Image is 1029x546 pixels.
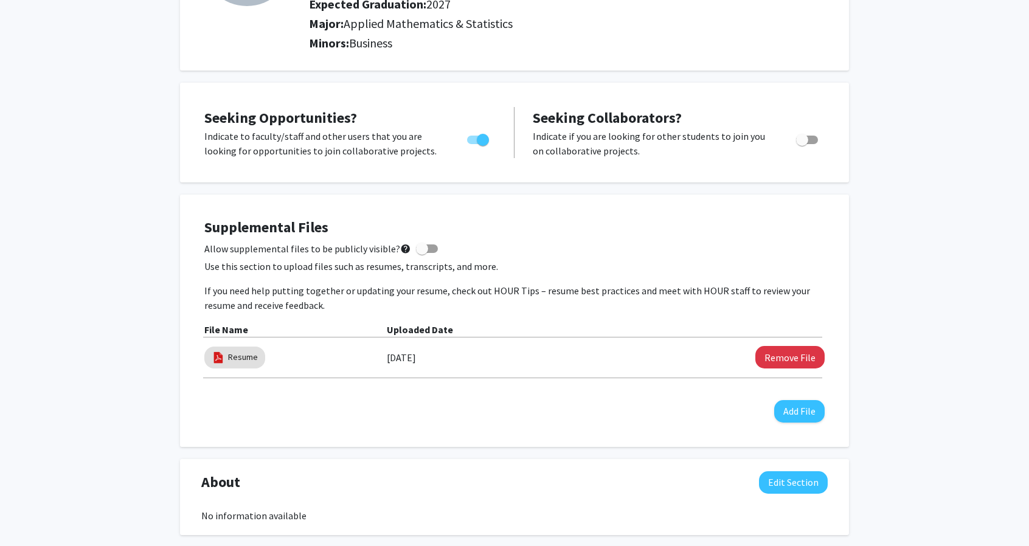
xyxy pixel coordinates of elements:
[228,351,258,364] a: Resume
[204,283,825,313] p: If you need help putting together or updating your resume, check out HOUR Tips – resume best prac...
[309,36,828,50] h2: Minors:
[201,508,828,523] div: No information available
[791,129,825,147] div: Toggle
[9,491,52,537] iframe: Chat
[204,323,248,336] b: File Name
[755,346,825,368] button: Remove Resume File
[204,241,411,256] span: Allow supplemental files to be publicly visible?
[533,108,682,127] span: Seeking Collaborators?
[387,347,416,368] label: [DATE]
[462,129,496,147] div: Toggle
[400,241,411,256] mat-icon: help
[759,471,828,494] button: Edit About
[204,129,444,158] p: Indicate to faculty/staff and other users that you are looking for opportunities to join collabor...
[344,16,513,31] span: Applied Mathematics & Statistics
[533,129,773,158] p: Indicate if you are looking for other students to join you on collaborative projects.
[204,219,825,237] h4: Supplemental Files
[204,259,825,274] p: Use this section to upload files such as resumes, transcripts, and more.
[349,35,392,50] span: Business
[204,108,357,127] span: Seeking Opportunities?
[212,351,225,364] img: pdf_icon.png
[774,400,825,423] button: Add File
[387,323,453,336] b: Uploaded Date
[309,16,828,31] h2: Major:
[201,471,240,493] span: About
